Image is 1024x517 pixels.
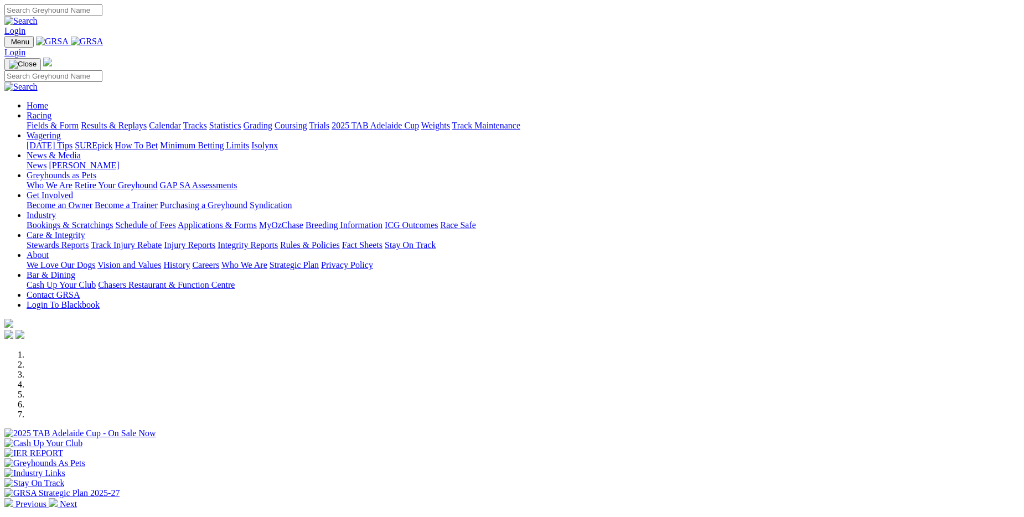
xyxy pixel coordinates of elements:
span: Previous [15,499,46,509]
a: [PERSON_NAME] [49,161,119,170]
a: Breeding Information [306,220,382,230]
a: Integrity Reports [218,240,278,250]
img: 2025 TAB Adelaide Cup - On Sale Now [4,428,156,438]
div: Industry [27,220,1020,230]
a: Bar & Dining [27,270,75,280]
img: Search [4,16,38,26]
a: Who We Are [221,260,267,270]
a: Wagering [27,131,61,140]
span: Next [60,499,77,509]
a: Next [49,499,77,509]
a: Login [4,26,25,35]
a: SUREpick [75,141,112,150]
a: Weights [421,121,450,130]
a: Applications & Forms [178,220,257,230]
img: Greyhounds As Pets [4,458,85,468]
a: Track Maintenance [452,121,520,130]
a: Racing [27,111,51,120]
a: [DATE] Tips [27,141,73,150]
a: Care & Integrity [27,230,85,240]
a: Cash Up Your Club [27,280,96,289]
a: Rules & Policies [280,240,340,250]
img: IER REPORT [4,448,63,458]
a: Statistics [209,121,241,130]
button: Toggle navigation [4,58,41,70]
div: Greyhounds as Pets [27,180,1020,190]
a: Coursing [275,121,307,130]
a: We Love Our Dogs [27,260,95,270]
a: Privacy Policy [321,260,373,270]
div: About [27,260,1020,270]
img: logo-grsa-white.png [4,319,13,328]
a: ICG Outcomes [385,220,438,230]
a: News & Media [27,151,81,160]
a: Contact GRSA [27,290,80,299]
a: Track Injury Rebate [91,240,162,250]
a: Purchasing a Greyhound [160,200,247,210]
a: Greyhounds as Pets [27,170,96,180]
a: Login [4,48,25,57]
a: Previous [4,499,49,509]
div: Get Involved [27,200,1020,210]
a: Race Safe [440,220,475,230]
a: 2025 TAB Adelaide Cup [332,121,419,130]
a: Login To Blackbook [27,300,100,309]
img: GRSA [36,37,69,46]
img: Industry Links [4,468,65,478]
a: Grading [244,121,272,130]
input: Search [4,4,102,16]
a: Calendar [149,121,181,130]
img: GRSA Strategic Plan 2025-27 [4,488,120,498]
a: Vision and Values [97,260,161,270]
a: Isolynx [251,141,278,150]
button: Toggle navigation [4,36,34,48]
img: chevron-left-pager-white.svg [4,498,13,507]
img: Close [9,60,37,69]
a: Schedule of Fees [115,220,175,230]
a: MyOzChase [259,220,303,230]
a: Minimum Betting Limits [160,141,249,150]
img: Stay On Track [4,478,64,488]
img: GRSA [71,37,104,46]
a: Who We Are [27,180,73,190]
a: Stewards Reports [27,240,89,250]
a: Strategic Plan [270,260,319,270]
a: Syndication [250,200,292,210]
a: Injury Reports [164,240,215,250]
div: Wagering [27,141,1020,151]
div: Racing [27,121,1020,131]
div: News & Media [27,161,1020,170]
span: Menu [11,38,29,46]
img: facebook.svg [4,330,13,339]
div: Bar & Dining [27,280,1020,290]
input: Search [4,70,102,82]
img: logo-grsa-white.png [43,58,52,66]
a: About [27,250,49,260]
a: Become an Owner [27,200,92,210]
a: Tracks [183,121,207,130]
a: Chasers Restaurant & Function Centre [98,280,235,289]
a: Industry [27,210,56,220]
a: Results & Replays [81,121,147,130]
a: Get Involved [27,190,73,200]
a: How To Bet [115,141,158,150]
a: Bookings & Scratchings [27,220,113,230]
a: Retire Your Greyhound [75,180,158,190]
img: Search [4,82,38,92]
a: Careers [192,260,219,270]
a: News [27,161,46,170]
a: Stay On Track [385,240,436,250]
a: Fact Sheets [342,240,382,250]
img: Cash Up Your Club [4,438,82,448]
a: Home [27,101,48,110]
a: Trials [309,121,329,130]
a: GAP SA Assessments [160,180,237,190]
a: History [163,260,190,270]
a: Become a Trainer [95,200,158,210]
div: Care & Integrity [27,240,1020,250]
img: chevron-right-pager-white.svg [49,498,58,507]
img: twitter.svg [15,330,24,339]
a: Fields & Form [27,121,79,130]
